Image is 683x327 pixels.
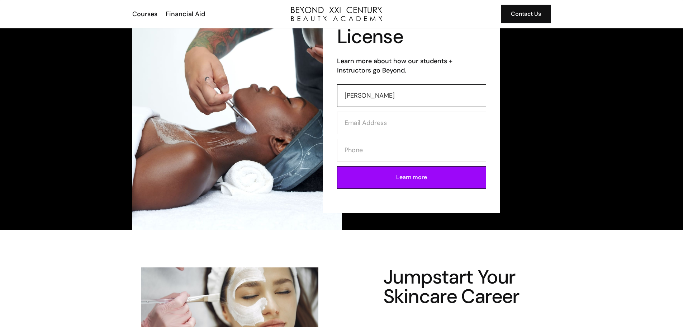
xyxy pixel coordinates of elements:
[337,84,486,107] input: Your Name
[128,9,161,19] a: Courses
[291,7,382,21] img: beyond logo
[383,267,523,306] h4: Jumpstart Your Skincare Career
[511,9,541,19] div: Contact Us
[337,56,486,75] h6: Learn more about how our students + instructors go Beyond.
[161,9,209,19] a: Financial Aid
[337,112,486,134] input: Email Address
[337,84,486,193] form: Contact Form (Esthi)
[501,5,551,23] a: Contact Us
[166,9,205,19] div: Financial Aid
[337,166,486,189] input: Learn more
[337,139,486,162] input: Phone
[291,7,382,21] a: home
[132,9,157,19] div: Courses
